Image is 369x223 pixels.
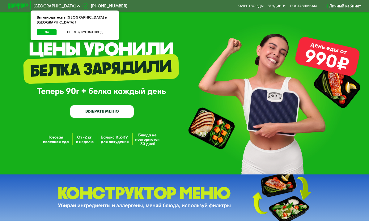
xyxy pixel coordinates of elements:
[33,4,76,8] span: [GEOGRAPHIC_DATA]
[37,29,57,35] button: Да
[290,4,317,8] div: поставщикам
[83,3,127,9] a: [PHONE_NUMBER]
[268,4,286,8] a: Вендинги
[59,29,113,35] button: Нет, я в другом городе
[238,4,264,8] a: Качество еды
[329,3,361,9] div: Личный кабинет
[31,11,119,29] div: Вы находитесь в [GEOGRAPHIC_DATA] и [GEOGRAPHIC_DATA]?
[70,105,134,118] a: ВЫБРАТЬ МЕНЮ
